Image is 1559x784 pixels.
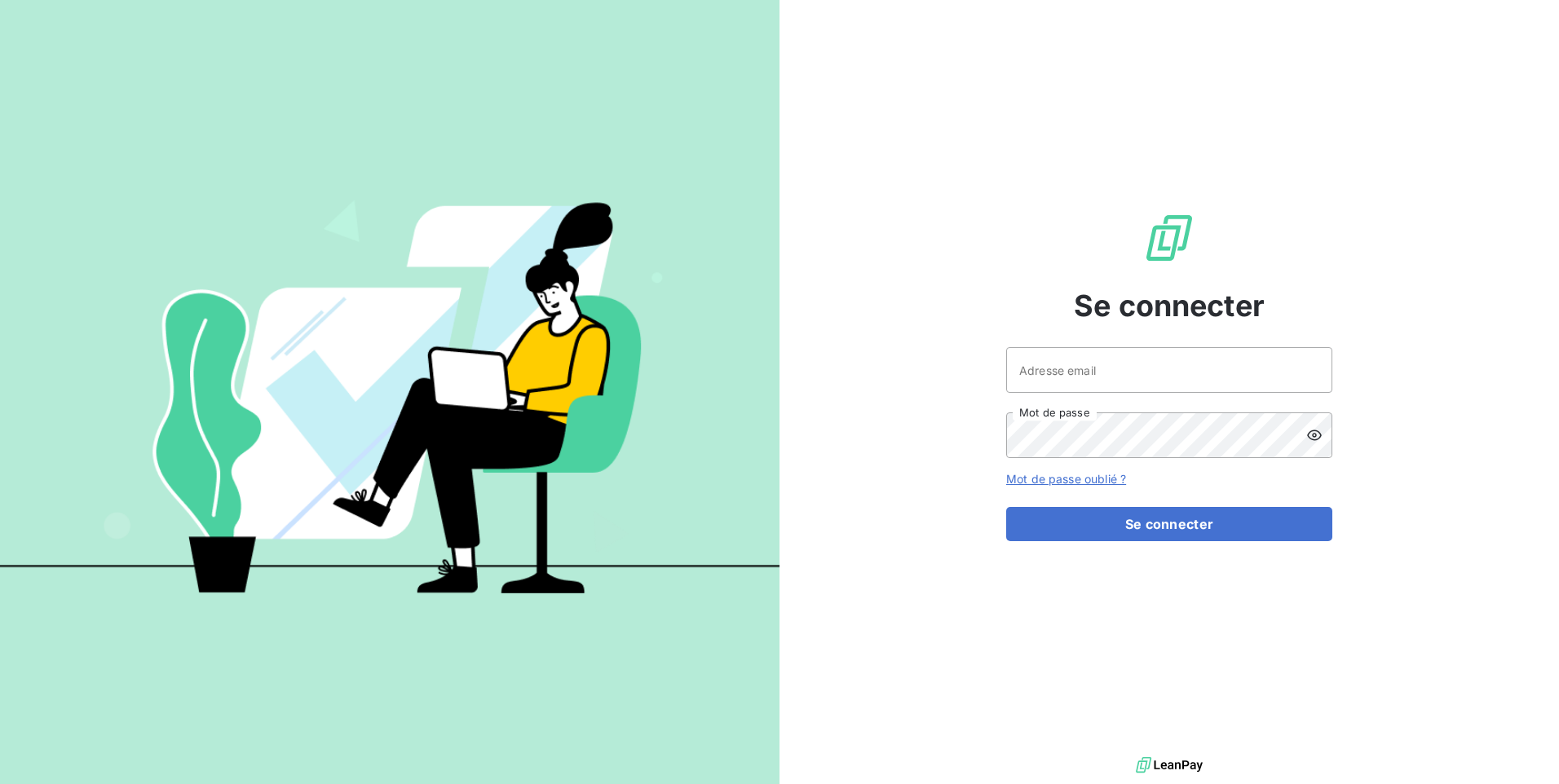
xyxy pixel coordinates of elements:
[1074,284,1265,328] span: Se connecter
[1006,472,1126,486] a: Mot de passe oublié ?
[1136,753,1203,777] img: logo
[1006,507,1332,541] button: Se connecter
[1143,212,1195,264] img: Logo LeanPay
[1006,347,1332,393] input: placeholder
